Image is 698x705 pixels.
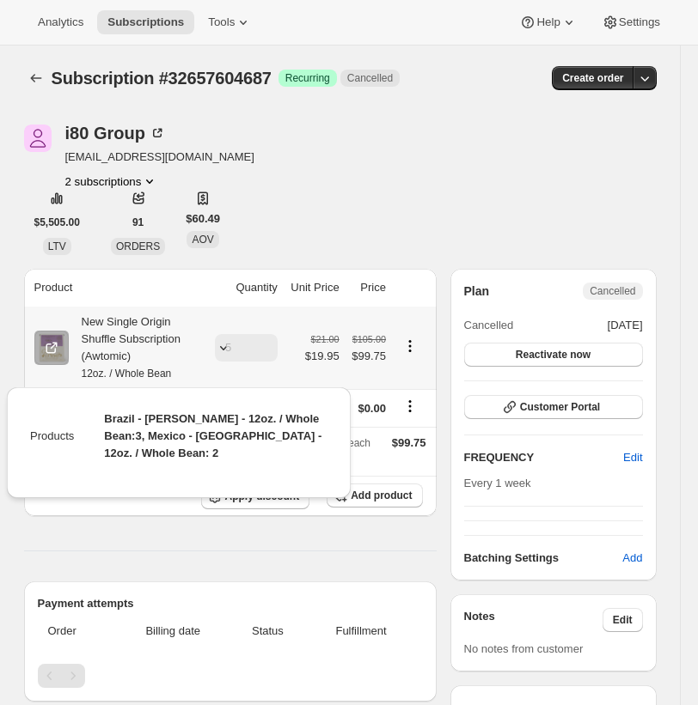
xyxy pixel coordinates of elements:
[622,550,642,567] span: Add
[236,623,300,640] span: Status
[38,612,116,650] th: Order
[65,173,159,190] button: Product actions
[69,313,201,382] div: New Single Origin Shuffle Subscription (Awtomic)
[186,210,220,228] span: $60.49
[590,284,635,298] span: Cancelled
[350,348,386,365] span: $99.75
[132,216,144,229] span: 91
[24,269,206,307] th: Product
[48,240,66,252] span: LTV
[82,368,172,380] small: 12oz. / Whole Bean
[392,436,426,449] span: $99.75
[305,348,340,365] span: $19.95
[29,410,75,476] td: Products
[613,444,652,471] button: Edit
[612,544,652,572] button: Add
[552,66,634,90] button: Create order
[208,15,235,29] span: Tools
[34,216,80,229] span: $5,505.00
[516,348,591,362] span: Reactivate now
[464,317,514,334] span: Cancelled
[192,234,213,246] span: AOV
[285,71,330,85] span: Recurring
[464,550,623,567] h6: Batching Settings
[206,269,283,307] th: Quantity
[65,149,254,166] span: [EMAIL_ADDRESS][DOMAIN_NAME]
[464,608,603,632] h3: Notes
[65,125,166,142] div: i80 Group
[347,71,393,85] span: Cancelled
[104,412,321,459] span: Brazil - [PERSON_NAME] - 12oz. / Whole Bean:3, Mexico - [GEOGRAPHIC_DATA] - 12oz. / Whole Bean: 2
[464,642,584,655] span: No notes from customer
[613,613,633,627] span: Edit
[464,395,643,419] button: Customer Portal
[464,477,531,489] span: Every 1 week
[358,402,386,415] span: $0.00
[122,210,154,234] button: 91
[464,343,643,367] button: Reactivate now
[327,483,422,507] button: Add product
[28,10,94,34] button: Analytics
[591,10,670,34] button: Settings
[603,608,643,632] button: Edit
[198,10,262,34] button: Tools
[619,15,660,29] span: Settings
[520,400,600,414] span: Customer Portal
[38,15,83,29] span: Analytics
[396,397,424,416] button: Shipping actions
[52,69,272,88] span: Subscription #32657604687
[311,334,340,344] small: $21.00
[38,664,423,688] nav: Pagination
[396,337,424,356] button: Product actions
[24,210,90,234] button: $5,505.00
[464,283,490,300] h2: Plan
[352,334,386,344] small: $105.00
[97,10,194,34] button: Subscriptions
[509,10,587,34] button: Help
[38,595,423,612] h2: Payment attempts
[351,489,412,502] span: Add product
[34,331,69,365] img: product img
[24,66,48,90] button: Subscriptions
[464,449,624,466] h2: FREQUENCY
[116,240,160,252] span: ORDERS
[345,269,391,307] th: Price
[310,623,413,640] span: Fulfillment
[120,623,225,640] span: Billing date
[283,269,345,307] th: Unit Price
[24,125,52,152] span: i80 Group
[107,15,184,29] span: Subscriptions
[608,317,643,334] span: [DATE]
[536,15,560,29] span: Help
[623,449,642,466] span: Edit
[562,71,623,85] span: Create order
